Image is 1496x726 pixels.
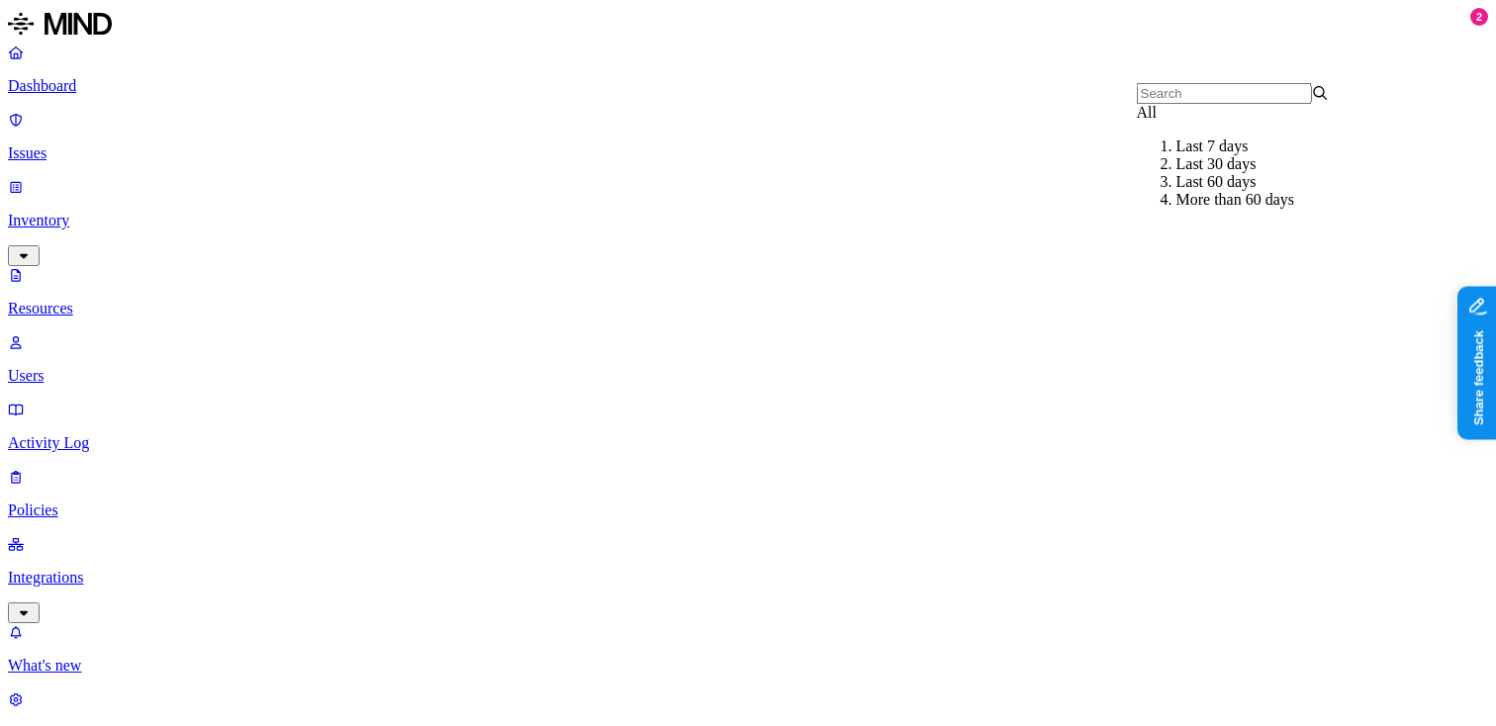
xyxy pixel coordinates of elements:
[8,266,1488,318] a: Resources
[8,178,1488,263] a: Inventory
[8,468,1488,519] a: Policies
[8,501,1488,519] p: Policies
[8,657,1488,675] p: What's new
[1137,104,1330,122] div: All
[8,569,1488,587] p: Integrations
[8,401,1488,452] a: Activity Log
[1176,191,1369,209] div: More than 60 days
[8,300,1488,318] p: Resources
[8,212,1488,229] p: Inventory
[8,434,1488,452] p: Activity Log
[8,367,1488,385] p: Users
[8,8,1488,44] a: MIND
[8,77,1488,95] p: Dashboard
[8,8,112,40] img: MIND
[8,44,1488,95] a: Dashboard
[1137,83,1312,104] input: Search
[8,144,1488,162] p: Issues
[1176,173,1369,191] div: Last 60 days
[8,535,1488,620] a: Integrations
[8,111,1488,162] a: Issues
[1470,8,1488,26] div: 2
[8,333,1488,385] a: Users
[8,623,1488,675] a: What's new
[1176,137,1369,155] div: Last 7 days
[1176,155,1369,173] div: Last 30 days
